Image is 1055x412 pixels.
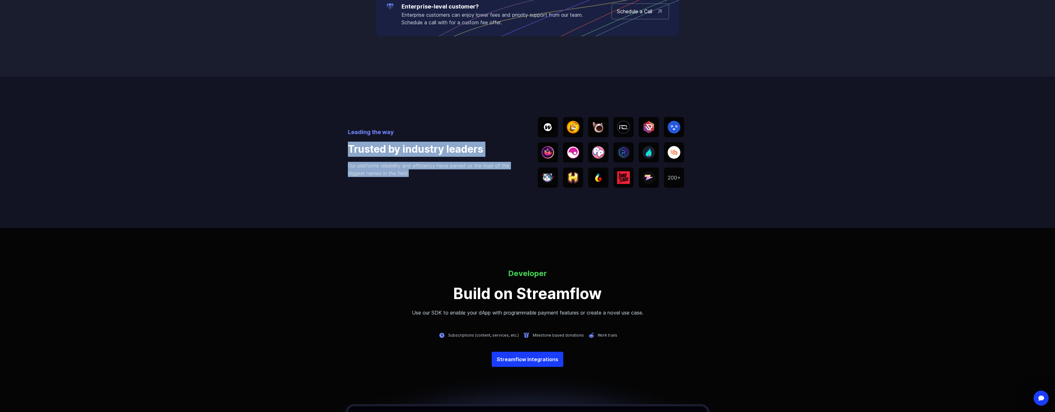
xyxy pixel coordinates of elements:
[348,142,518,157] h4: Trusted by industry leaders
[448,333,519,338] p: Subscriptions (content, services, etc.)
[617,146,630,159] img: Radyum
[668,176,680,180] img: 200+
[588,332,595,339] img: img
[533,333,584,338] p: Milestone based donations
[668,121,680,133] img: SEND
[567,146,579,159] img: Elixir Games
[592,171,605,184] img: Turbos
[592,146,605,159] img: Pool Party
[567,172,579,183] img: Honeyland
[617,121,630,133] img: IOnet
[492,352,563,367] a: Streamflow Integrations
[592,121,605,133] img: Popcat
[656,8,664,15] img: arrow
[668,146,680,159] img: Solend
[642,146,655,159] img: SolBlaze
[567,121,579,133] img: BONK
[1034,391,1049,406] iframe: Intercom live chat
[348,162,518,177] p: Our platforms reliability and efficiency have earned us the trust of the biggest names in the field.
[617,171,630,184] img: MadLads
[523,332,530,339] img: img
[438,332,446,339] img: img
[642,171,655,184] img: Zeus
[598,333,617,338] p: Work trails
[617,8,652,15] p: Schedule a Call
[612,3,669,19] a: Schedule a Call
[542,121,554,133] img: Wornhole
[542,146,554,159] img: Whales market
[642,121,655,133] img: UpRock
[542,173,554,182] img: WEN
[348,128,518,137] p: Leading the way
